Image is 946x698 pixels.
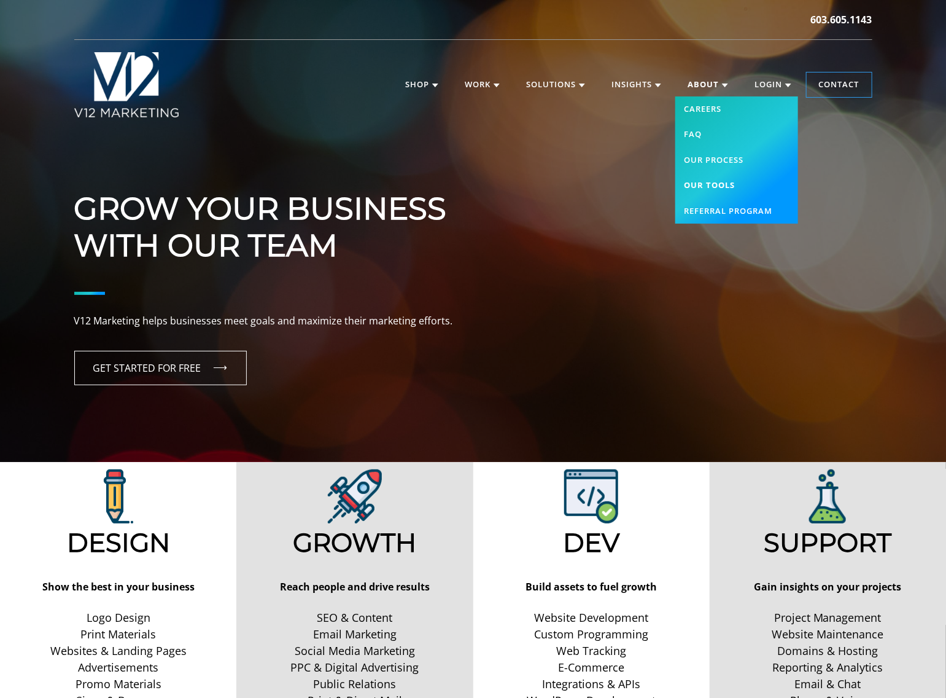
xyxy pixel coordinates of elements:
[5,659,231,676] a: Advertisements
[241,659,468,676] a: PPC & Digital Advertising
[241,643,468,659] a: Social Media Marketing
[715,659,941,676] a: Reporting & Analytics
[885,639,946,698] iframe: Chat Widget
[478,527,705,558] h2: Dev
[478,579,705,595] p: Build assets to fuel growth
[743,73,804,97] a: Login
[478,610,705,626] a: Website Development
[241,610,468,626] a: SEO & Content
[715,527,941,558] h2: Support
[514,73,597,97] a: Solutions
[5,527,231,558] h2: Design
[104,469,133,523] img: V12 Marketing Design Solutions
[809,469,846,523] img: V12 Marketing Support Solutions
[715,643,941,659] a: Domains & Hosting
[328,469,382,523] img: V12 Marketing Design Solutions
[241,579,468,595] p: Reach people and drive results
[74,52,179,117] img: V12 MARKETING Logo New Hampshire Marketing Agency
[74,351,247,385] a: GET STARTED FOR FREE
[241,527,468,558] h2: Growth
[74,154,872,264] h1: Grow Your Business With Our Team
[564,469,618,523] img: V12 Marketing Web Development Solutions
[675,173,798,198] a: Our Tools
[5,610,231,626] a: Logo Design
[478,643,705,659] a: Web Tracking
[478,659,705,676] a: E-Commerce
[241,626,468,643] a: Email Marketing
[675,198,798,224] a: Referral Program
[478,676,705,692] a: Integrations & APIs
[394,73,451,97] a: Shop
[675,96,798,122] a: Careers
[478,626,705,643] a: Custom Programming
[715,676,941,692] a: Email & Chat
[5,643,231,659] a: Websites & Landing Pages
[5,579,231,595] p: Show the best in your business
[676,73,740,97] a: About
[675,147,798,173] a: Our Process
[453,73,512,97] a: Work
[5,626,231,643] a: Print Materials
[600,73,673,97] a: Insights
[675,122,798,147] a: FAQ
[241,676,468,692] a: Public Relations
[5,676,231,692] a: Promo Materials
[715,626,941,643] a: Website Maintenance
[715,579,941,595] p: Gain insights on your projects
[74,313,872,329] p: V12 Marketing helps businesses meet goals and maximize their marketing efforts.
[811,12,872,27] a: 603.605.1143
[715,610,941,626] a: Project Management
[807,73,872,97] a: Contact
